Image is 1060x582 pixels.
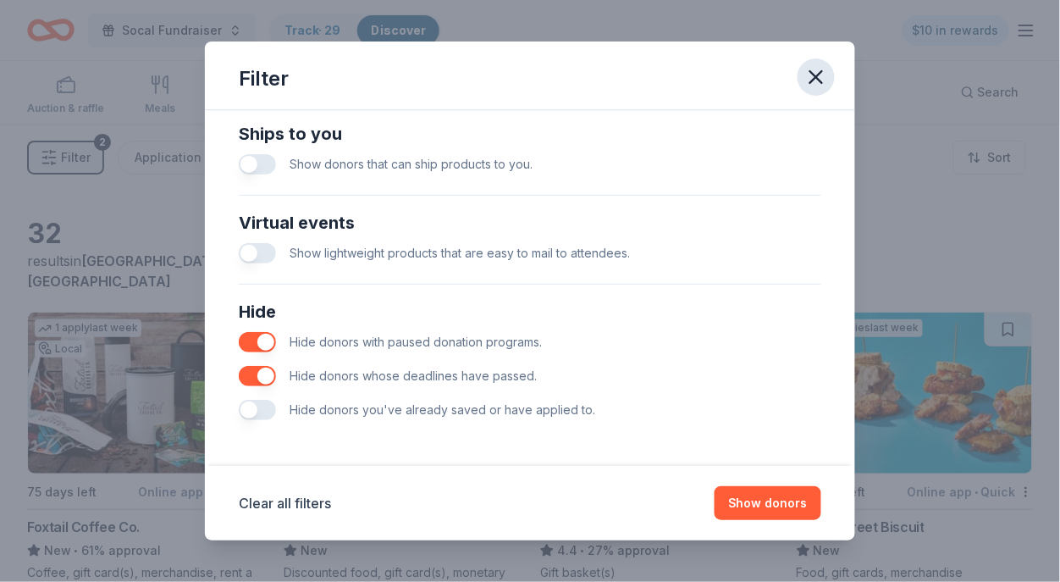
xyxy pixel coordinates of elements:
div: Filter [239,65,289,92]
button: Show donors [715,486,821,520]
span: Hide donors with paused donation programs. [290,335,542,349]
div: Ships to you [239,120,821,147]
span: Hide donors you've already saved or have applied to. [290,402,595,417]
span: Hide donors whose deadlines have passed. [290,369,537,383]
span: Show donors that can ship products to you. [290,157,533,171]
span: Show lightweight products that are easy to mail to attendees. [290,246,630,260]
div: Virtual events [239,209,821,236]
button: Clear all filters [239,493,331,513]
div: Hide [239,298,821,325]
